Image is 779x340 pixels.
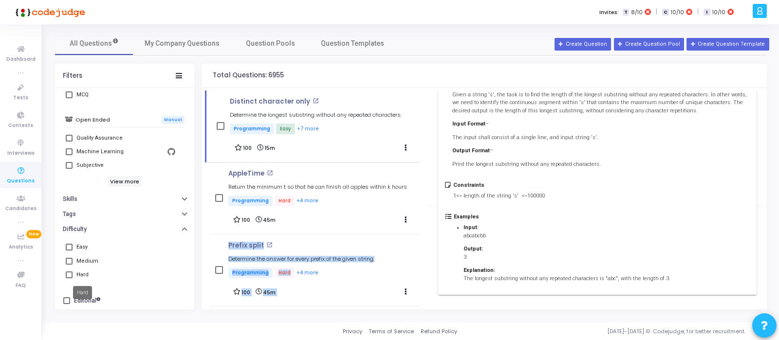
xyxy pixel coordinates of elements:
[246,38,295,49] span: Question Pools
[399,213,412,227] button: Actions
[76,255,98,267] div: Medium
[369,327,414,336] a: Terms of Service
[55,222,194,237] button: Difficulty
[63,226,87,233] h6: Difficulty
[55,207,194,222] button: Tags
[296,268,319,278] button: +4 more
[399,141,413,155] button: Actions
[662,9,668,16] span: C
[228,242,264,250] p: Prefix split
[63,72,82,80] div: Filters
[9,243,33,251] span: Analytics
[452,91,750,115] p: Given a string 's', the task is to find the length of the longest substring without any repeated ...
[63,196,77,203] h6: Skills
[704,9,710,16] span: I
[63,211,76,218] h6: Tags
[241,289,250,296] span: 100
[555,38,611,51] button: Create Question
[454,214,680,220] h5: Examples
[6,55,36,64] span: Dashboard
[452,121,485,127] strong: Input Format
[452,120,750,128] p: –
[228,196,273,206] span: Programming
[7,149,35,158] span: Interviews
[671,8,684,17] span: 10/10
[70,38,119,49] span: All Questions
[263,289,276,296] span: 45m
[421,327,457,336] a: Refund Policy
[243,145,252,151] span: 100
[464,253,670,262] p: 3
[263,217,276,223] span: 45m
[453,192,545,200] p: 1<= length of the string 's' <=100000
[108,176,142,187] h6: View more
[276,124,295,134] span: Easy
[296,197,319,206] button: +4 more
[5,205,37,213] span: Candidates
[228,256,374,262] h5: Determine the answer for every prefix of the given string.
[76,241,88,253] div: Easy
[464,246,483,252] strong: Output:
[464,232,670,240] p: abcabcbb
[76,89,89,101] div: MCQ
[464,267,495,273] strong: Explanation:
[7,177,35,185] span: Questions
[452,147,750,155] p: –
[631,8,643,17] span: 8/10
[452,161,750,169] p: Print the longest substring without any repeated characters.
[712,8,725,17] span: 10/10
[73,286,92,299] div: Hard
[75,117,110,123] h6: Open Ended
[228,184,407,190] h5: Return the minimum t so that he can finish all apples within k hours
[343,327,362,336] a: Privacy
[76,132,123,144] div: Quality Assurance
[656,7,657,17] span: |
[76,269,89,281] div: Hard
[241,217,250,223] span: 100
[275,196,295,206] span: Hard
[16,282,26,290] span: FAQ
[76,160,104,171] div: Subjective
[399,285,412,299] button: Actions
[697,7,699,17] span: |
[55,192,194,207] button: Skills
[230,124,274,134] span: Programming
[623,9,629,16] span: T
[230,112,402,118] h5: Determine the longest substring without any repeated characters.
[464,224,479,231] strong: Input:
[452,134,750,142] p: The input shall consist of a single line, and input string 's'.
[267,170,273,176] mat-icon: open_in_new
[686,38,769,51] button: Create Question Template
[266,242,273,248] mat-icon: open_in_new
[614,38,684,51] button: Create Question Pool
[26,230,41,238] span: New
[297,125,319,134] button: +7 more
[145,38,220,49] span: My Company Questions
[599,8,619,17] label: Invites:
[453,182,545,188] h5: Constraints
[228,170,264,178] p: AppleTime
[8,122,33,130] span: Contests
[228,268,273,278] span: Programming
[13,94,28,102] span: Tests
[452,147,490,154] strong: Output Format
[162,116,185,124] span: Manual
[213,72,284,79] h4: Total Questions: 6955
[230,98,310,106] p: Distinct character only
[457,327,767,336] div: [DATE]-[DATE] © Codejudge, for better recruitment.
[313,98,319,104] mat-icon: open_in_new
[321,38,384,49] span: Question Templates
[275,268,295,278] span: Hard
[264,145,275,151] span: 15m
[464,275,670,283] p: The longest substring without any repeated characters is "abc", with the length of 3.
[12,2,85,22] img: logo
[76,146,124,158] div: Machine Learning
